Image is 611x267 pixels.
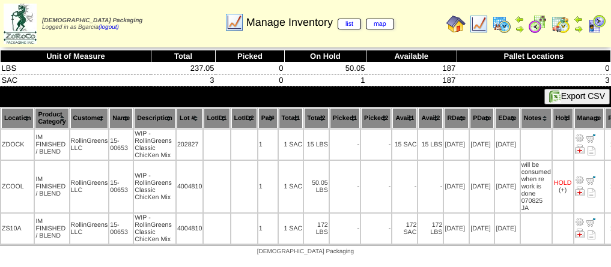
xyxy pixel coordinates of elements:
th: Hold [553,108,573,128]
td: - [330,130,360,160]
img: Move [586,175,595,185]
span: Manage Inventory [246,16,394,29]
th: LotID1 [204,108,230,128]
td: 1 [258,130,278,160]
td: 1 SAC [279,130,303,160]
img: calendarblend.gif [528,14,547,34]
i: Note [588,146,595,155]
th: Lot # [177,108,203,128]
th: Manage [574,108,604,128]
td: WIP - RollinGreens Classic ChicKen Mix [134,130,175,160]
th: Notes [521,108,552,128]
td: 172 SAC [392,214,417,244]
td: [DATE] [495,161,519,212]
td: 3 [457,74,610,86]
td: SAC [1,74,151,86]
th: Pal# [258,108,278,128]
td: WIP - RollinGreens Classic ChicKen Mix [134,161,175,212]
img: Adjust [575,217,585,227]
td: - [392,161,417,212]
a: map [366,19,394,29]
td: 202827 [177,130,203,160]
th: Customer [70,108,109,128]
td: 172 LBS [304,214,329,244]
td: LBS [1,62,151,74]
td: 4004810 [177,161,203,212]
th: Product Category [35,108,68,128]
td: 1 [284,74,366,86]
td: [DATE] [470,214,494,244]
i: Note [588,188,595,197]
th: Name [109,108,133,128]
td: - [361,161,391,212]
td: [DATE] [495,130,519,160]
td: 0 [457,62,610,74]
th: Picked [216,50,285,62]
th: PDate [470,108,494,128]
th: Pallet Locations [457,50,610,62]
td: [DATE] [444,130,469,160]
th: RDate [444,108,469,128]
i: Note [588,230,595,239]
th: LotID2 [231,108,257,128]
td: 0 [216,74,285,86]
img: arrowleft.gif [515,14,524,24]
td: 50.05 [284,62,366,74]
td: - [330,214,360,244]
th: Picked1 [330,108,360,128]
span: Logged in as Bgarcia [42,17,142,31]
td: 15 SAC [392,130,417,160]
td: 15 LBS [418,130,443,160]
th: Total2 [304,108,329,128]
td: [DATE] [444,214,469,244]
td: 3 [151,74,215,86]
img: calendarprod.gif [492,14,511,34]
td: [DATE] [470,130,494,160]
th: Total [151,50,215,62]
img: arrowright.gif [574,24,583,34]
td: IM FINISHED / BLEND [35,161,68,212]
td: - [330,161,360,212]
td: RollinGreens LLC [70,130,109,160]
td: 1 SAC [279,214,303,244]
img: Adjust [575,133,585,143]
td: 15-00653 [109,130,133,160]
img: calendarinout.gif [551,14,570,34]
td: [DATE] [444,161,469,212]
td: will be consumed when re work is done 070825 JA [521,161,552,212]
td: - [361,130,391,160]
td: [DATE] [495,214,519,244]
td: - [418,161,443,212]
img: Move [586,217,595,227]
img: arrowleft.gif [574,14,583,24]
img: Manage Hold [575,187,585,196]
a: (logout) [99,24,119,31]
td: 1 [258,161,278,212]
th: Description [134,108,175,128]
th: Unit of Measure [1,50,151,62]
th: Available [366,50,457,62]
th: On Hold [284,50,366,62]
div: HOLD [554,179,572,187]
td: 4004810 [177,214,203,244]
td: ZCOOL [1,161,34,212]
td: 15-00653 [109,214,133,244]
td: [DATE] [470,161,494,212]
img: Manage Hold [575,145,585,154]
td: 1 [258,214,278,244]
img: zoroco-logo-small.webp [4,4,37,44]
th: Picked2 [361,108,391,128]
td: RollinGreens LLC [70,161,109,212]
img: excel.gif [549,91,561,103]
td: 50.05 LBS [304,161,329,212]
td: 237.05 [151,62,215,74]
td: 187 [366,74,457,86]
th: Avail2 [418,108,443,128]
img: line_graph.gif [225,13,244,32]
th: Total1 [279,108,303,128]
td: IM FINISHED / BLEND [35,214,68,244]
td: 15 LBS [304,130,329,160]
td: 1 SAC [279,161,303,212]
span: [DEMOGRAPHIC_DATA] Packaging [257,248,354,255]
button: Export CSV [544,89,610,104]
